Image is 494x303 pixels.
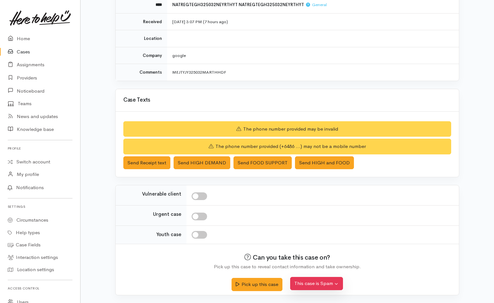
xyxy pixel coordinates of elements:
td: Received [116,13,167,30]
h2: Can you take this case on? [123,246,451,261]
h6: Settings [8,202,72,211]
button: This case is Spam [290,277,343,290]
div: Pick up this case to reveal contact information and take ownership. [207,263,368,271]
div: The phone number provided (+6486 ...) may not be a mobile number [123,139,451,154]
label: Vulnerable client [142,190,181,198]
td: Company [116,47,167,64]
h3: Case Texts [123,97,451,103]
button: Pick up this case [232,278,282,291]
td: google [167,47,459,64]
td: Location [116,30,167,47]
h6: Access control [8,284,72,293]
div: The phone number provided may be invalid [123,121,451,137]
label: Urgent case [153,211,181,218]
label: Youth case [156,231,181,238]
button: Send Receipt text [123,156,170,170]
td: [DATE] 3:07 PM (7 hours ago) [167,13,459,30]
button: Send FOOD SUPPORT [233,156,292,170]
button: Send HIGH and FOOD [295,156,354,170]
span: General [306,2,327,7]
h6: Profile [8,144,72,153]
b: NATREGTEGH325032NEYRTHYT NATREGTEGH325032NEYRTHYT [172,2,304,7]
td: Comments [116,64,167,81]
button: Send HIGH DEMAND [174,156,230,170]
td: MEJTYJY325032MARTHHDF [167,64,459,81]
